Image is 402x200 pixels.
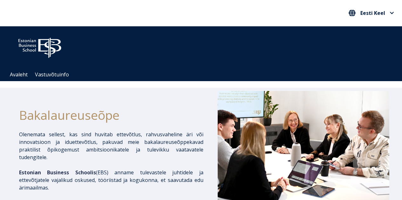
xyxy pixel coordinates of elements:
[347,8,396,18] button: Eesti Keel
[19,169,203,191] p: EBS) anname tulevastele juhtidele ja ettevõtjatele vajalikud oskused, tööriistad ja kogukonna, et...
[10,71,28,78] a: Avaleht
[347,8,396,18] nav: Vali oma keel
[19,106,203,124] h1: Bakalaureuseõpe
[6,68,402,81] div: Navigation Menu
[360,10,385,16] span: Eesti Keel
[19,169,96,176] span: Estonian Business Schoolis
[19,131,203,161] p: Olenemata sellest, kas sind huvitab ettevõtlus, rahvusvaheline äri või innovatsioon ja iduettevõt...
[13,33,67,60] img: ebs_logo2016_white
[19,169,98,176] span: (
[35,71,69,78] a: Vastuvõtuinfo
